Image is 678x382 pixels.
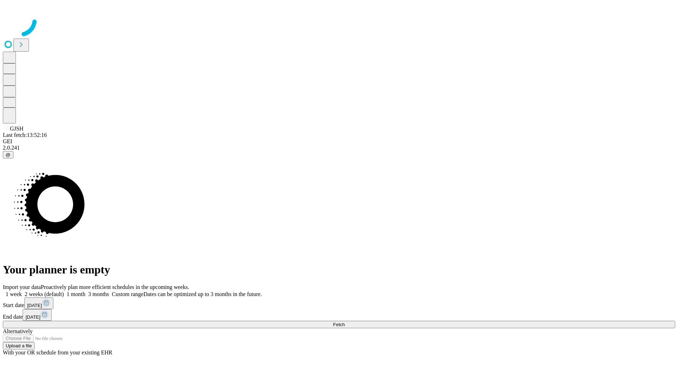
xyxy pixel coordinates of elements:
[3,328,32,334] span: Alternatively
[27,303,42,308] span: [DATE]
[6,152,11,157] span: @
[3,342,35,349] button: Upload a file
[112,291,143,297] span: Custom range
[3,309,675,321] div: End date
[41,284,189,290] span: Proactively plan more efficient schedules in the upcoming weeks.
[10,126,23,132] span: GJSH
[143,291,262,297] span: Dates can be optimized up to 3 months in the future.
[3,297,675,309] div: Start date
[3,151,13,158] button: @
[3,132,47,138] span: Last fetch: 13:52:16
[3,349,112,355] span: With your OR schedule from your existing EHR
[3,138,675,145] div: GEI
[23,309,52,321] button: [DATE]
[3,263,675,276] h1: Your planner is empty
[24,297,53,309] button: [DATE]
[25,314,40,320] span: [DATE]
[6,291,22,297] span: 1 week
[67,291,85,297] span: 1 month
[3,284,41,290] span: Import your data
[88,291,109,297] span: 3 months
[333,322,345,327] span: Fetch
[25,291,64,297] span: 2 weeks (default)
[3,145,675,151] div: 2.0.241
[3,321,675,328] button: Fetch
